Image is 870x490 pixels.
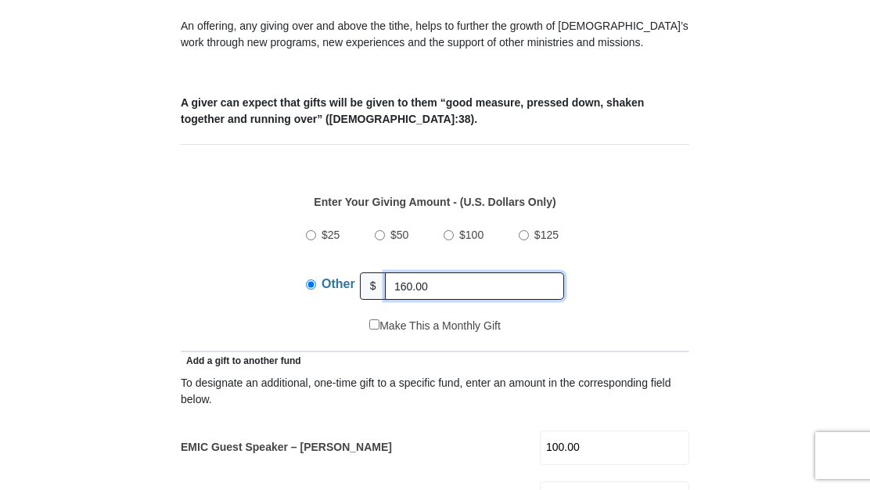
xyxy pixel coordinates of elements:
label: EMIC Guest Speaker – [PERSON_NAME] [181,439,392,456]
strong: Enter Your Giving Amount - (U.S. Dollars Only) [314,196,555,208]
span: $125 [534,229,559,241]
span: $50 [390,229,408,241]
input: Enter Amount [540,431,689,465]
p: An offering, any giving over and above the tithe, helps to further the growth of [DEMOGRAPHIC_DAT... [181,18,689,51]
span: Other [322,277,355,290]
span: Add a gift to another fund [181,355,301,366]
span: $100 [459,229,484,241]
input: Make This a Monthly Gift [369,319,379,330]
div: To designate an additional, one-time gift to a specific fund, enter an amount in the correspondin... [181,375,689,408]
span: $25 [322,229,340,241]
span: $ [360,272,386,300]
input: Other Amount [385,272,564,300]
label: Make This a Monthly Gift [369,318,501,334]
b: A giver can expect that gifts will be given to them “good measure, pressed down, shaken together ... [181,96,644,125]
